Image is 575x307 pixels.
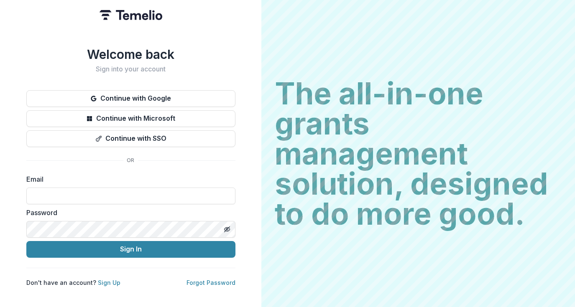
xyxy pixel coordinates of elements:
[26,130,235,147] button: Continue with SSO
[26,47,235,62] h1: Welcome back
[220,223,234,236] button: Toggle password visibility
[26,208,230,218] label: Password
[98,279,120,286] a: Sign Up
[26,241,235,258] button: Sign In
[26,174,230,184] label: Email
[187,279,235,286] a: Forgot Password
[100,10,162,20] img: Temelio
[26,90,235,107] button: Continue with Google
[26,278,120,287] p: Don't have an account?
[26,110,235,127] button: Continue with Microsoft
[26,65,235,73] h2: Sign into your account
